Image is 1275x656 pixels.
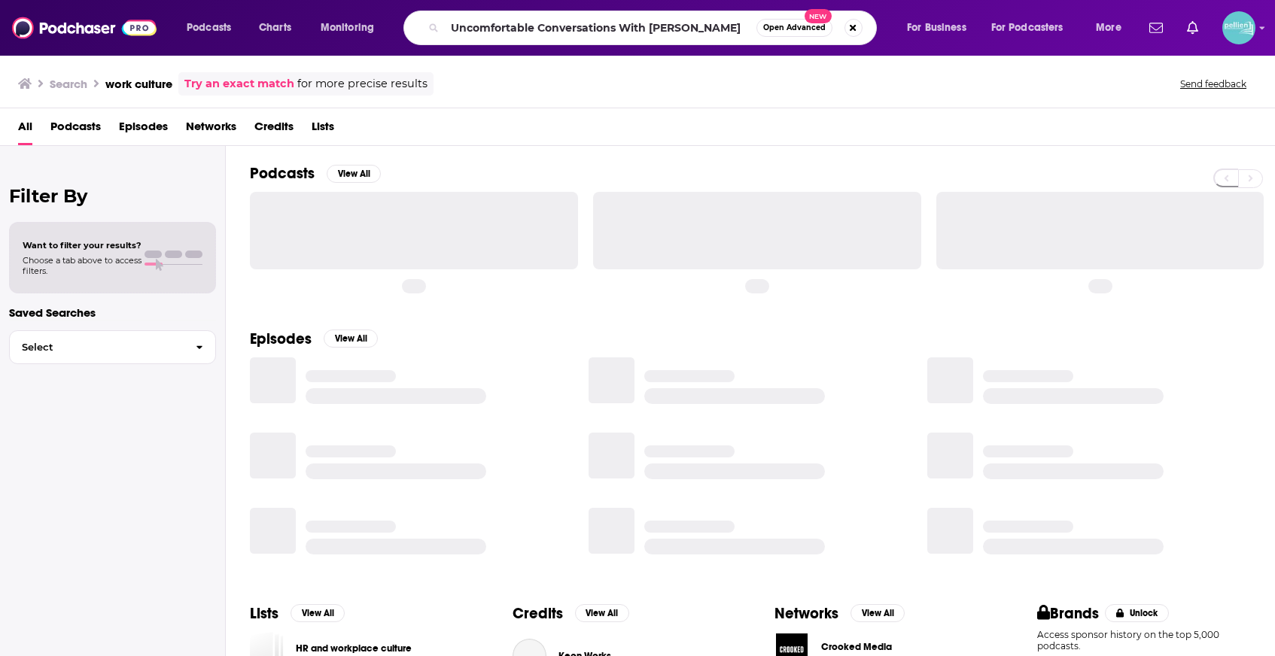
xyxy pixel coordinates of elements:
button: Send feedback [1176,77,1251,90]
a: Lists [312,114,334,145]
button: View All [575,604,629,622]
a: NetworksView All [774,604,905,623]
h2: Brands [1037,604,1100,623]
a: CreditsView All [513,604,629,623]
h3: Search [50,77,87,91]
a: ListsView All [250,604,345,623]
a: All [18,114,32,145]
div: Search podcasts, credits, & more... [418,11,891,45]
span: For Podcasters [991,17,1064,38]
span: Monitoring [321,17,374,38]
button: View All [327,165,381,183]
span: Want to filter your results? [23,240,141,251]
button: Unlock [1105,604,1169,622]
button: View All [851,604,905,622]
a: Podcasts [50,114,101,145]
button: open menu [176,16,251,40]
p: Saved Searches [9,305,216,320]
a: Episodes [119,114,168,145]
button: open menu [896,16,985,40]
a: Networks [186,114,236,145]
span: Charts [259,17,291,38]
a: Charts [249,16,300,40]
button: open menu [1085,16,1140,40]
h2: Episodes [250,330,312,348]
a: PodcastsView All [250,164,381,183]
img: User Profile [1222,11,1255,44]
span: Logged in as JessicaPellien [1222,11,1255,44]
a: Show notifications dropdown [1181,15,1204,41]
a: Try an exact match [184,75,294,93]
span: Podcasts [187,17,231,38]
button: Show profile menu [1222,11,1255,44]
span: for more precise results [297,75,428,93]
h2: Filter By [9,185,216,207]
a: EpisodesView All [250,330,378,348]
a: Show notifications dropdown [1143,15,1169,41]
button: open menu [981,16,1085,40]
button: Open AdvancedNew [756,19,832,37]
input: Search podcasts, credits, & more... [445,16,756,40]
button: View All [291,604,345,622]
button: Select [9,330,216,364]
h2: Networks [774,604,838,623]
a: Credits [254,114,294,145]
span: Crooked Media [821,641,892,653]
h2: Podcasts [250,164,315,183]
h2: Lists [250,604,278,623]
p: Access sponsor history on the top 5,000 podcasts. [1037,629,1252,651]
button: open menu [310,16,394,40]
span: New [805,9,832,23]
span: For Business [907,17,966,38]
img: Podchaser - Follow, Share and Rate Podcasts [12,14,157,42]
h2: Credits [513,604,563,623]
button: View All [324,330,378,348]
span: Choose a tab above to access filters. [23,255,141,276]
span: Open Advanced [763,24,826,32]
span: More [1096,17,1121,38]
span: Select [10,342,184,352]
h3: work culture [105,77,172,91]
